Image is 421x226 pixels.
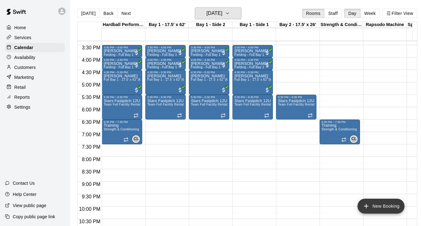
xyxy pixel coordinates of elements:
div: 4:00 PM – 4:30 PM [234,58,271,61]
div: 3:30 PM – 4:00 PM [147,46,184,49]
div: 5:30 PM – 6:30 PM: Stars Fastpitch 12U [102,95,142,120]
div: Hardball Performance [102,22,145,28]
div: 4:30 PM – 5:30 PM [191,71,227,74]
span: CL [351,136,356,142]
span: Fielding - Full Bay 1 [104,66,133,69]
span: Team Full Facility Rental [234,103,271,106]
span: Recurring event [308,113,313,118]
span: All customers have paid [264,50,270,56]
div: 3:30 PM – 4:00 PM: Adrie-Marie Huezo [102,45,142,57]
span: 8:00 PM [80,157,102,162]
span: 4:00 PM [80,57,102,63]
a: Reports [5,93,65,102]
span: Cam Lee [135,135,140,143]
span: All customers have paid [221,87,227,93]
div: 4:00 PM – 4:30 PM: Adrie-Marie Huezo [102,57,142,70]
span: Full Bay 1 - 17.5' x 62' (Machines) [104,78,154,81]
span: 3:30 PM [80,45,102,50]
div: 4:30 PM – 5:30 PM: Sherry Chen [232,70,273,95]
span: 5:30 PM [80,95,102,100]
div: 4:00 PM – 4:30 PM: Adrie-Marie Huezo [189,57,229,70]
span: Fielding - Full Bay 1 [234,53,264,56]
div: Bay 2 - 17.5' x 26' [276,22,320,28]
div: 3:30 PM – 4:00 PM: Adrie-Marie Huezo [232,45,273,57]
p: Home [14,25,26,31]
span: Fielding - Full Bay 1 [104,53,133,56]
a: Availability [5,53,65,62]
span: 7:30 PM [80,144,102,150]
span: All customers have paid [133,50,140,56]
button: Next [117,9,135,18]
span: All customers have paid [264,87,270,93]
span: All customers have paid [133,87,140,93]
div: 6:30 PM – 7:30 PM: Training [320,120,360,144]
p: Help Center [13,191,36,197]
p: Marketing [14,74,34,80]
div: Rapsodo Machine [363,22,407,28]
button: Back [99,9,118,18]
div: 4:30 PM – 5:30 PM: Sherry Chen [189,70,229,95]
span: All customers have paid [177,62,183,68]
button: [DATE] [77,9,100,18]
button: [DATE] [195,7,241,19]
p: Retail [14,84,26,90]
span: Recurring event [341,137,346,142]
div: 5:30 PM – 6:30 PM: Stars Fastpitch 12U [189,95,229,120]
div: 5:30 PM – 6:30 PM [191,96,227,99]
span: Strength & Conditioning [321,128,357,131]
button: add [358,199,405,214]
button: Rooms [302,9,325,18]
span: 9:00 PM [80,182,102,187]
span: Recurring event [264,113,269,118]
div: 3:30 PM – 4:00 PM: Adrie-Marie Huezo [189,45,229,57]
span: Fielding - Full Bay 1 [234,66,264,69]
span: All customers have paid [177,87,183,93]
span: All customers have paid [133,62,140,68]
div: 6:30 PM – 7:30 PM [321,120,358,124]
div: 3:30 PM – 4:00 PM [191,46,227,49]
div: Services [5,33,65,42]
div: Bay 1 - 17.5' x 62' [145,22,189,28]
span: Team Full Facility Rental [191,103,227,106]
span: 9:30 PM [80,194,102,199]
div: 4:00 PM – 4:30 PM [104,58,140,61]
div: Bay 1 - Side 1 [232,22,276,28]
div: 5:30 PM – 6:30 PM [234,96,271,99]
span: Full Bay 1 - 17.5' x 62' (Machines) [191,78,241,81]
h6: [DATE] [206,9,222,18]
span: Recurring event [221,113,226,118]
div: 5:30 PM – 6:30 PM [278,96,315,99]
p: Settings [14,104,30,110]
span: Fielding - Full Bay 1 [147,53,177,56]
span: Team Full Facility Rental [278,103,314,106]
p: Reports [14,94,30,100]
div: 6:30 PM – 7:30 PM: Training [102,120,142,144]
span: All customers have paid [177,50,183,56]
div: Cam Lee [132,135,140,143]
span: CL [133,136,138,142]
a: Customers [5,63,65,72]
a: Calendar [5,43,65,52]
div: Marketing [5,73,65,82]
a: Home [5,23,65,32]
p: Availability [14,54,35,61]
span: Full Bay 1 - 17.5' x 62' (Machines) [234,78,285,81]
a: Settings [5,102,65,112]
span: Full Bay 1 - 17.5' x 62' (Machines) [147,78,198,81]
p: Customers [14,64,36,70]
button: Day [344,9,360,18]
div: Cam Lee [350,135,358,143]
span: All customers have paid [221,62,227,68]
div: 5:30 PM – 6:30 PM: Stars Fastpitch 12U [232,95,273,120]
span: 8:30 PM [80,169,102,174]
div: 4:30 PM – 5:30 PM: Sherry Chen [102,70,142,95]
div: 6:30 PM – 7:30 PM [104,120,140,124]
div: 4:30 PM – 5:30 PM: Sherry Chen [145,70,186,95]
span: Strength & Conditioning [104,128,139,131]
div: 4:30 PM – 5:30 PM [147,71,184,74]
